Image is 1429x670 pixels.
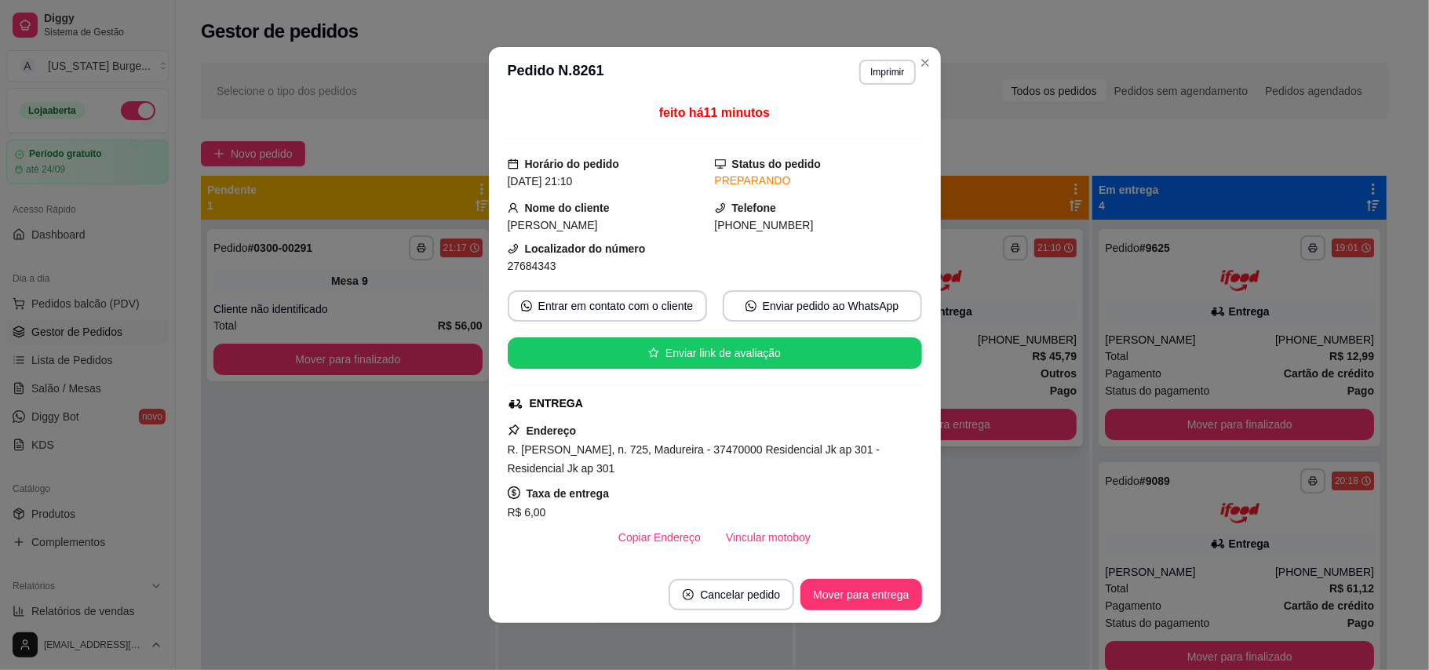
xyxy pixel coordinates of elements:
[715,158,726,169] span: desktop
[508,506,546,519] span: R$ 6,00
[508,424,520,436] span: pushpin
[713,522,823,553] button: Vincular motoboy
[606,522,713,553] button: Copiar Endereço
[527,487,610,500] strong: Taxa de entrega
[508,243,519,254] span: phone
[508,260,556,272] span: 27684343
[683,589,694,600] span: close-circle
[715,202,726,213] span: phone
[508,175,573,188] span: [DATE] 21:10
[859,60,915,85] button: Imprimir
[508,337,922,369] button: starEnviar link de avaliação
[508,202,519,213] span: user
[508,290,707,322] button: whats-appEntrar em contato com o cliente
[525,158,620,170] strong: Horário do pedido
[669,579,794,610] button: close-circleCancelar pedido
[715,173,922,189] div: PREPARANDO
[521,300,532,311] span: whats-app
[659,106,770,119] span: feito há 11 minutos
[530,395,583,412] div: ENTREGA
[913,50,938,75] button: Close
[525,242,646,255] strong: Localizador do número
[527,424,577,437] strong: Endereço
[745,300,756,311] span: whats-app
[508,219,598,231] span: [PERSON_NAME]
[723,290,922,322] button: whats-appEnviar pedido ao WhatsApp
[508,60,604,85] h3: Pedido N. 8261
[508,158,519,169] span: calendar
[800,579,921,610] button: Mover para entrega
[508,486,520,499] span: dollar
[732,158,822,170] strong: Status do pedido
[648,348,659,359] span: star
[508,443,880,475] span: R. [PERSON_NAME], n. 725, Madureira - 37470000 Residencial Jk ap 301 - Residencial Jk ap 301
[525,202,610,214] strong: Nome do cliente
[715,219,814,231] span: [PHONE_NUMBER]
[732,202,777,214] strong: Telefone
